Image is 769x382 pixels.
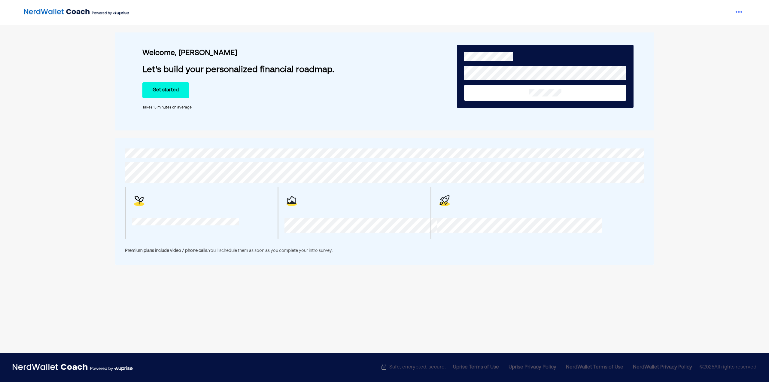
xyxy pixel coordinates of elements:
span: © 2025 All rights reserved [699,364,756,371]
div: Uprise Terms of Use [453,364,499,371]
div: Welcome, [PERSON_NAME] [142,49,394,58]
div: Safe, encrypted, secure. [381,364,446,369]
div: Takes 15 minutes on average [142,105,394,110]
div: You'll schedule them as soon as you complete your intro survey. [125,247,644,254]
div: NerdWallet Privacy Policy [633,364,692,371]
span: Premium plans include video / phone calls. [125,249,208,253]
button: Get started [142,82,189,98]
div: NerdWallet Terms of Use [566,364,623,371]
div: Uprise Privacy Policy [509,364,556,371]
div: Let's build your personalized financial roadmap. [142,65,394,75]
